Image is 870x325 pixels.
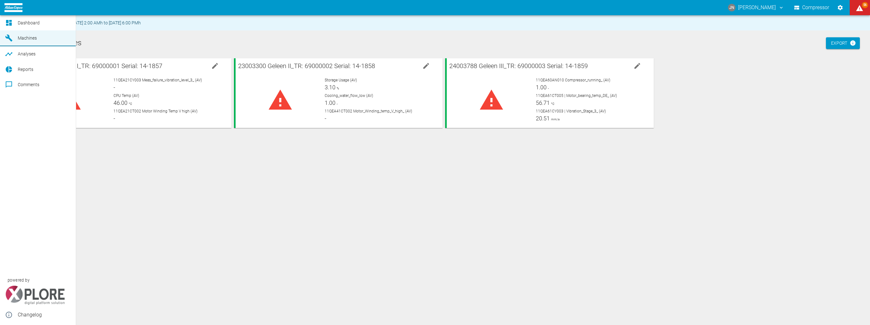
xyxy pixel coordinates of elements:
div: Maintenance from [DATE] 2:00 AMh to [DATE] 6:00 PMh [34,17,141,29]
span: Cooling_water_flow_low (AV) [325,93,373,98]
span: - [114,84,115,91]
span: 1.00 [325,99,335,106]
img: logo [4,3,23,12]
span: 11QEA61CY003 | Vibration_Stage_3_ (AV) [536,109,606,113]
span: Changelog [18,311,71,319]
button: edit machine [631,60,644,72]
span: - [335,102,338,105]
a: new /analyses/list/0 [66,52,71,57]
span: 11QEA21CT002 Motor Winding Temp V high (AV) [114,109,198,113]
span: 3.10 [325,84,335,91]
span: 11QEA60AN010 Compressor_running_ (AV) [536,78,610,82]
span: 23003284 Geleen I_TR: 69000001 Serial: 14-1857 [27,62,162,70]
span: °C [550,102,555,105]
span: °C [127,102,132,105]
a: 24003788 Geleen III_TR: 69000003 Serial: 14-1859edit machine11QEA60AN010 Compressor_running_ (AV)... [445,58,654,128]
h1: Current Machines [23,38,865,48]
span: Reports [18,67,33,72]
span: 46.00 [114,99,127,106]
button: Compressor [793,2,831,13]
button: edit machine [420,60,432,72]
span: - [114,115,115,122]
span: - [547,86,549,90]
span: 11QEA21CY003 Meas_failure_vibration_level_3_ (AV) [114,78,202,82]
span: Storage Usage (AV) [325,78,357,82]
span: 56.71 [536,99,550,106]
span: 20.51 [536,115,550,122]
button: Settings [834,2,846,13]
span: powered by [8,277,29,283]
a: new /machines [66,36,71,41]
button: jonas.neys@usg.company [727,2,785,13]
span: 11QEA41CT002 Motor_Winding_temp_V_high_ (AV) [325,109,412,113]
img: Xplore Logo [5,286,65,305]
a: 23003300 Geleen II_TR: 69000002 Serial: 14-1858edit machineStorage Usage (AV)3.10%Cooling_water_f... [234,58,443,128]
div: JN [728,4,736,11]
span: 56 [862,2,868,8]
span: 24003788 Geleen III_TR: 69000003 Serial: 14-1859 [449,62,588,70]
span: 11QEA61CT005 | Motor_bearing_temp_DE_ (AV) [536,93,617,98]
span: Comments [18,82,39,87]
svg: Now with HF Export [850,40,856,46]
span: mm/s [550,118,560,121]
span: 1.00 [536,84,547,91]
span: Dashboard [18,20,40,25]
button: edit machine [209,60,221,72]
span: 23003300 Geleen II_TR: 69000002 Serial: 14-1858 [238,62,375,70]
a: Export [826,37,860,49]
span: Machines [18,35,37,41]
span: Analyses [18,51,36,56]
span: % [335,86,339,90]
a: 23003284 Geleen I_TR: 69000001 Serial: 14-1857edit machine11QEA21CY003 Meas_failure_vibration_lev... [23,58,231,128]
span: CPU Temp (AV) [114,93,139,98]
span: - [325,115,326,122]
